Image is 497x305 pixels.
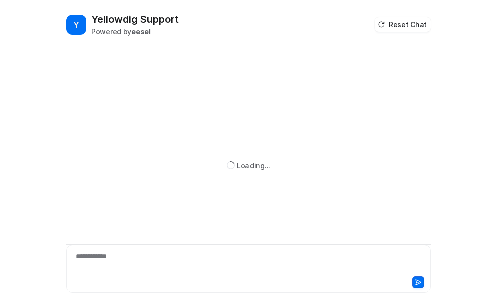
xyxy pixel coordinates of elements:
div: Powered by [91,26,179,37]
span: Y [66,15,86,35]
b: eesel [131,27,151,36]
div: Loading... [237,160,270,171]
h2: Yellowdig Support [91,12,179,26]
button: Reset Chat [375,17,431,32]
